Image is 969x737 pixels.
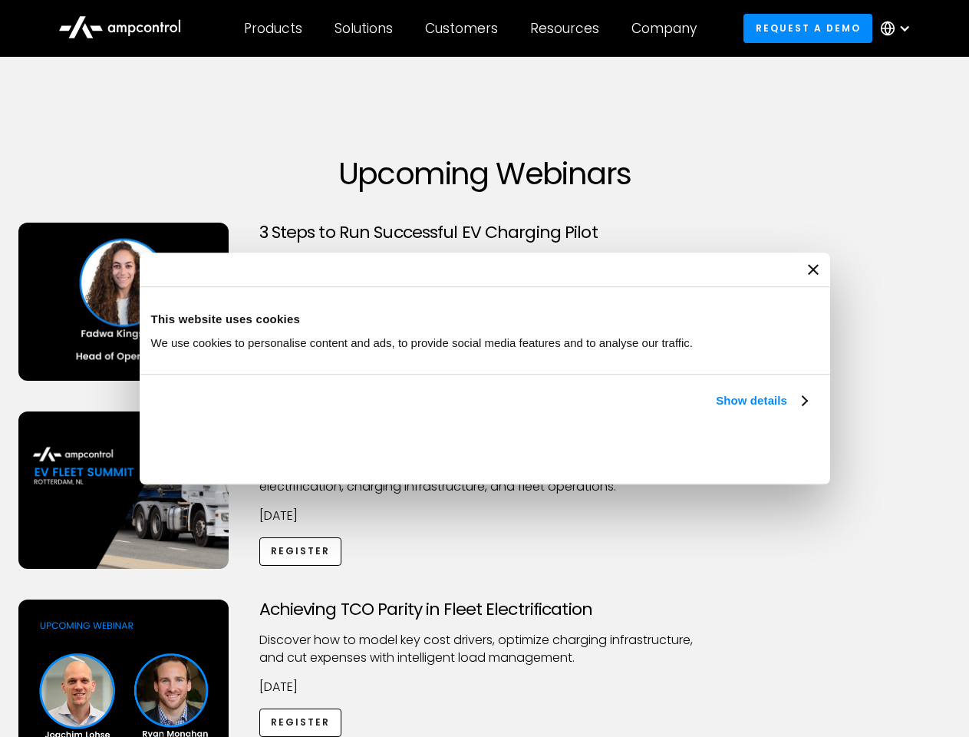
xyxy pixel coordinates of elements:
[259,632,710,666] p: Discover how to model key cost drivers, optimize charging infrastructure, and cut expenses with i...
[259,223,710,243] h3: 3 Steps to Run Successful EV Charging Pilot
[631,20,697,37] div: Company
[244,20,302,37] div: Products
[425,20,498,37] div: Customers
[808,264,819,275] button: Close banner
[335,20,393,37] div: Solutions
[259,537,342,566] a: Register
[530,20,599,37] div: Resources
[151,310,819,329] div: This website uses cookies
[259,679,710,696] p: [DATE]
[592,428,812,472] button: Okay
[743,14,872,42] a: Request a demo
[259,709,342,737] a: Register
[259,507,710,524] p: [DATE]
[151,336,694,349] span: We use cookies to personalise content and ads, to provide social media features and to analyse ou...
[716,392,806,410] a: Show details
[18,155,951,192] h1: Upcoming Webinars
[259,600,710,620] h3: Achieving TCO Parity in Fleet Electrification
